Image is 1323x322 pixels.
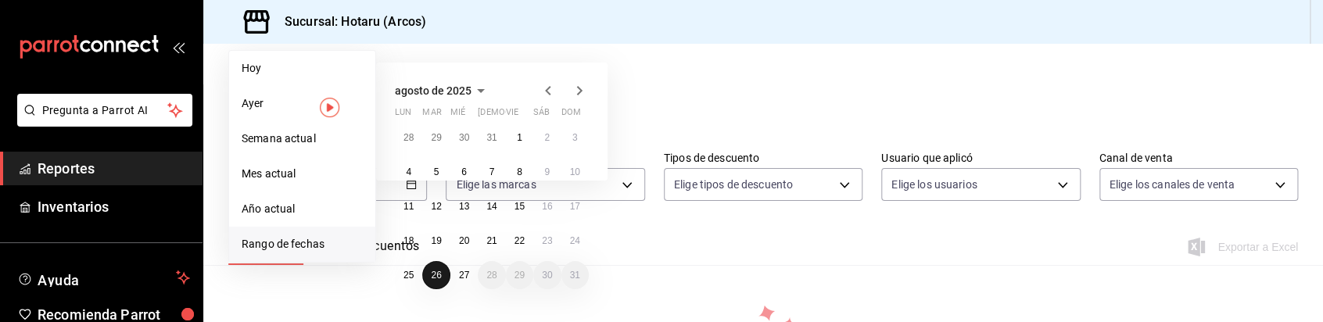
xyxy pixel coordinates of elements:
[478,261,505,289] button: 28 de agosto de 2025
[570,270,580,281] abbr: 31 de agosto de 2025
[320,98,339,117] img: Tooltip marker
[406,166,411,177] abbr: 4 de agosto de 2025
[533,192,561,220] button: 16 de agosto de 2025
[544,166,550,177] abbr: 9 de agosto de 2025
[42,102,168,119] span: Pregunta a Parrot AI
[242,236,363,252] span: Rango de fechas
[572,132,578,143] abbr: 3 de agosto de 2025
[431,132,441,143] abbr: 29 de julio de 2025
[431,270,441,281] abbr: 26 de agosto de 2025
[38,268,170,287] span: Ayuda
[422,107,441,123] abbr: martes
[561,123,589,152] button: 3 de agosto de 2025
[403,132,414,143] abbr: 28 de julio de 2025
[11,113,192,130] a: Pregunta a Parrot AI
[478,192,505,220] button: 14 de agosto de 2025
[486,235,497,246] abbr: 21 de agosto de 2025
[172,41,185,53] button: open_drawer_menu
[242,201,363,217] span: Año actual
[506,107,518,123] abbr: viernes
[561,107,581,123] abbr: domingo
[533,227,561,255] button: 23 de agosto de 2025
[542,235,552,246] abbr: 23 de agosto de 2025
[506,227,533,255] button: 22 de agosto de 2025
[38,196,190,217] span: Inventarios
[533,158,561,186] button: 9 de agosto de 2025
[242,95,363,112] span: Ayer
[450,158,478,186] button: 6 de agosto de 2025
[489,166,495,177] abbr: 7 de agosto de 2025
[542,270,552,281] abbr: 30 de agosto de 2025
[431,235,441,246] abbr: 19 de agosto de 2025
[517,166,522,177] abbr: 8 de agosto de 2025
[434,166,439,177] abbr: 5 de agosto de 2025
[561,261,589,289] button: 31 de agosto de 2025
[272,13,426,31] h3: Sucursal: Hotaru (Arcos)
[514,201,525,212] abbr: 15 de agosto de 2025
[486,201,497,212] abbr: 14 de agosto de 2025
[242,166,363,182] span: Mes actual
[461,166,467,177] abbr: 6 de agosto de 2025
[395,261,422,289] button: 25 de agosto de 2025
[242,131,363,147] span: Semana actual
[486,132,497,143] abbr: 31 de julio de 2025
[459,235,469,246] abbr: 20 de agosto de 2025
[459,270,469,281] abbr: 27 de agosto de 2025
[422,158,450,186] button: 5 de agosto de 2025
[403,201,414,212] abbr: 11 de agosto de 2025
[891,177,977,192] span: Elige los usuarios
[450,192,478,220] button: 13 de agosto de 2025
[486,270,497,281] abbr: 28 de agosto de 2025
[422,123,450,152] button: 29 de julio de 2025
[506,158,533,186] button: 8 de agosto de 2025
[38,158,190,179] span: Reportes
[478,107,570,123] abbr: jueves
[570,201,580,212] abbr: 17 de agosto de 2025
[395,192,422,220] button: 11 de agosto de 2025
[395,227,422,255] button: 18 de agosto de 2025
[395,84,471,97] span: agosto de 2025
[542,201,552,212] abbr: 16 de agosto de 2025
[395,123,422,152] button: 28 de julio de 2025
[478,123,505,152] button: 31 de julio de 2025
[506,123,533,152] button: 1 de agosto de 2025
[395,81,490,100] button: agosto de 2025
[1099,152,1298,163] label: Canal de venta
[533,123,561,152] button: 2 de agosto de 2025
[674,177,793,192] span: Elige tipos de descuento
[422,261,450,289] button: 26 de agosto de 2025
[517,132,522,143] abbr: 1 de agosto de 2025
[561,227,589,255] button: 24 de agosto de 2025
[544,132,550,143] abbr: 2 de agosto de 2025
[17,94,192,127] button: Pregunta a Parrot AI
[450,227,478,255] button: 20 de agosto de 2025
[514,270,525,281] abbr: 29 de agosto de 2025
[664,152,862,163] label: Tipos de descuento
[478,227,505,255] button: 21 de agosto de 2025
[403,270,414,281] abbr: 25 de agosto de 2025
[450,107,465,123] abbr: miércoles
[533,107,550,123] abbr: sábado
[1110,177,1235,192] span: Elige los canales de venta
[395,158,422,186] button: 4 de agosto de 2025
[561,158,589,186] button: 10 de agosto de 2025
[533,261,561,289] button: 30 de agosto de 2025
[395,107,411,123] abbr: lunes
[459,132,469,143] abbr: 30 de julio de 2025
[881,152,1080,163] label: Usuario que aplicó
[422,192,450,220] button: 12 de agosto de 2025
[403,235,414,246] abbr: 18 de agosto de 2025
[514,235,525,246] abbr: 22 de agosto de 2025
[450,261,478,289] button: 27 de agosto de 2025
[561,192,589,220] button: 17 de agosto de 2025
[570,166,580,177] abbr: 10 de agosto de 2025
[431,201,441,212] abbr: 12 de agosto de 2025
[422,227,450,255] button: 19 de agosto de 2025
[478,158,505,186] button: 7 de agosto de 2025
[506,261,533,289] button: 29 de agosto de 2025
[459,201,469,212] abbr: 13 de agosto de 2025
[506,192,533,220] button: 15 de agosto de 2025
[450,123,478,152] button: 30 de julio de 2025
[570,235,580,246] abbr: 24 de agosto de 2025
